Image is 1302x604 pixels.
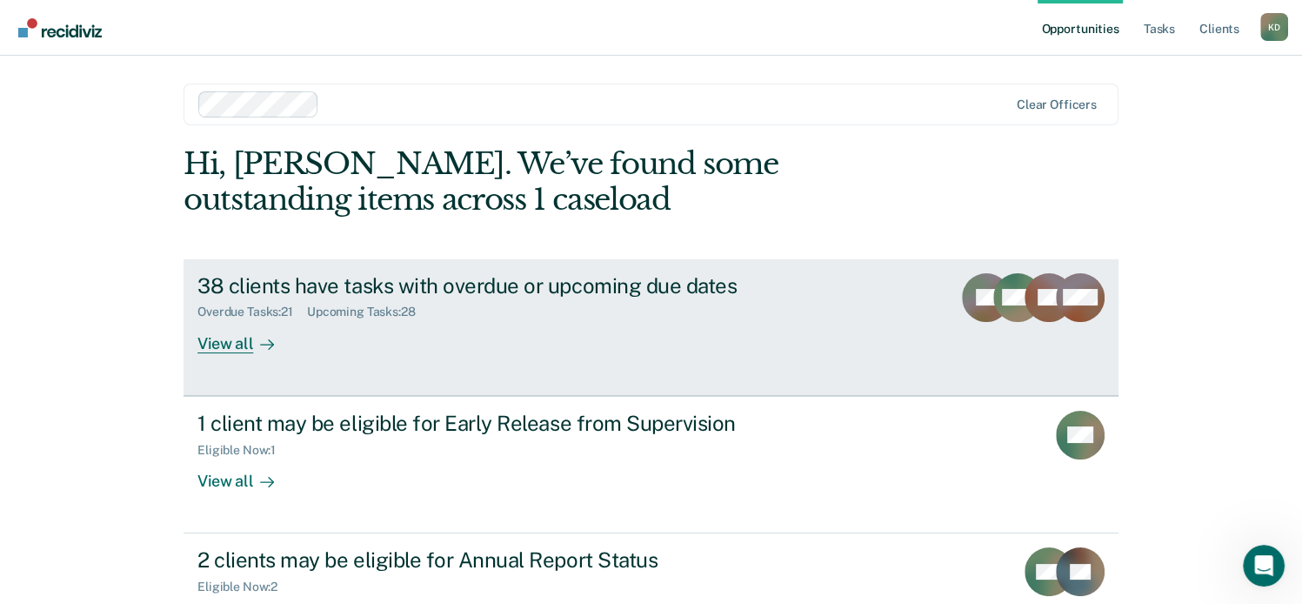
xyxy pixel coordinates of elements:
div: View all [197,319,295,353]
div: 38 clients have tasks with overdue or upcoming due dates [197,273,808,299]
button: Profile dropdown button [1260,13,1288,41]
a: 1 client may be eligible for Early Release from SupervisionEligible Now:1View all [184,396,1118,534]
a: 38 clients have tasks with overdue or upcoming due datesOverdue Tasks:21Upcoming Tasks:28View all [184,259,1118,396]
div: Overdue Tasks : 21 [197,305,307,319]
div: View all [197,457,295,491]
div: Eligible Now : 2 [197,580,291,594]
iframe: Intercom live chat [1243,545,1285,587]
div: 2 clients may be eligible for Annual Report Status [197,547,808,573]
div: Hi, [PERSON_NAME]. We’ve found some outstanding items across 1 caseload [184,146,931,218]
div: Eligible Now : 1 [197,443,290,458]
div: Clear officers [1017,97,1097,112]
div: K D [1260,13,1288,41]
div: Upcoming Tasks : 28 [307,305,430,319]
div: 1 client may be eligible for Early Release from Supervision [197,411,808,436]
img: Recidiviz [18,18,102,37]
